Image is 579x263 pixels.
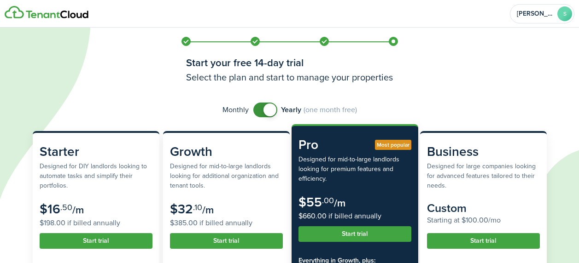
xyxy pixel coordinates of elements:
span: Most popular [377,141,409,149]
button: Start trial [298,226,411,242]
subscription-pricing-card-price-cents: .00 [322,194,334,206]
h1: Start your free 14-day trial [186,55,393,70]
subscription-pricing-card-title: Growth [170,142,283,161]
subscription-pricing-card-price-period: /m [72,202,84,217]
h3: Select the plan and start to manage your properties [186,70,393,84]
subscription-pricing-card-title: Pro [298,135,411,154]
subscription-pricing-card-description: Designed for large companies looking for advanced features tailored to their needs. [427,161,540,190]
subscription-pricing-card-price-cents: .10 [193,201,202,213]
subscription-pricing-card-description: Designed for mid-to-large landlords looking for premium features and efficiency. [298,154,411,183]
subscription-pricing-card-price-cents: .50 [60,201,72,213]
span: Shaun [517,11,554,17]
button: Open menu [510,4,574,23]
subscription-pricing-card-price-annual: $385.00 if billed annually [170,217,283,229]
button: Start trial [40,233,152,249]
button: Start trial [427,233,540,249]
button: Start trial [170,233,283,249]
span: Monthly [222,104,249,115]
subscription-pricing-card-price-amount: $55 [298,193,322,212]
subscription-pricing-card-title: Starter [40,142,152,161]
subscription-pricing-card-price-amount: $32 [170,200,193,218]
subscription-pricing-card-price-period: /m [334,195,345,211]
avatar-text: S [557,6,572,21]
subscription-pricing-card-price-amount: Custom [427,200,467,217]
subscription-pricing-card-price-period: /m [202,202,214,217]
subscription-pricing-card-price-annual: $660.00 if billed annually [298,211,411,222]
subscription-pricing-card-price-annual: $198.00 if billed annually [40,217,152,229]
subscription-pricing-card-title: Business [427,142,540,161]
subscription-pricing-card-price-annual: Starting at $100.00/mo [427,215,540,226]
iframe: Chat Widget [533,219,579,263]
subscription-pricing-card-description: Designed for mid-to-large landlords looking for additional organization and tenant tools. [170,161,283,190]
subscription-pricing-card-price-amount: $16 [40,200,60,218]
img: Logo [5,6,88,19]
subscription-pricing-card-description: Designed for DIY landlords looking to automate tasks and simplify their portfolios. [40,161,152,190]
